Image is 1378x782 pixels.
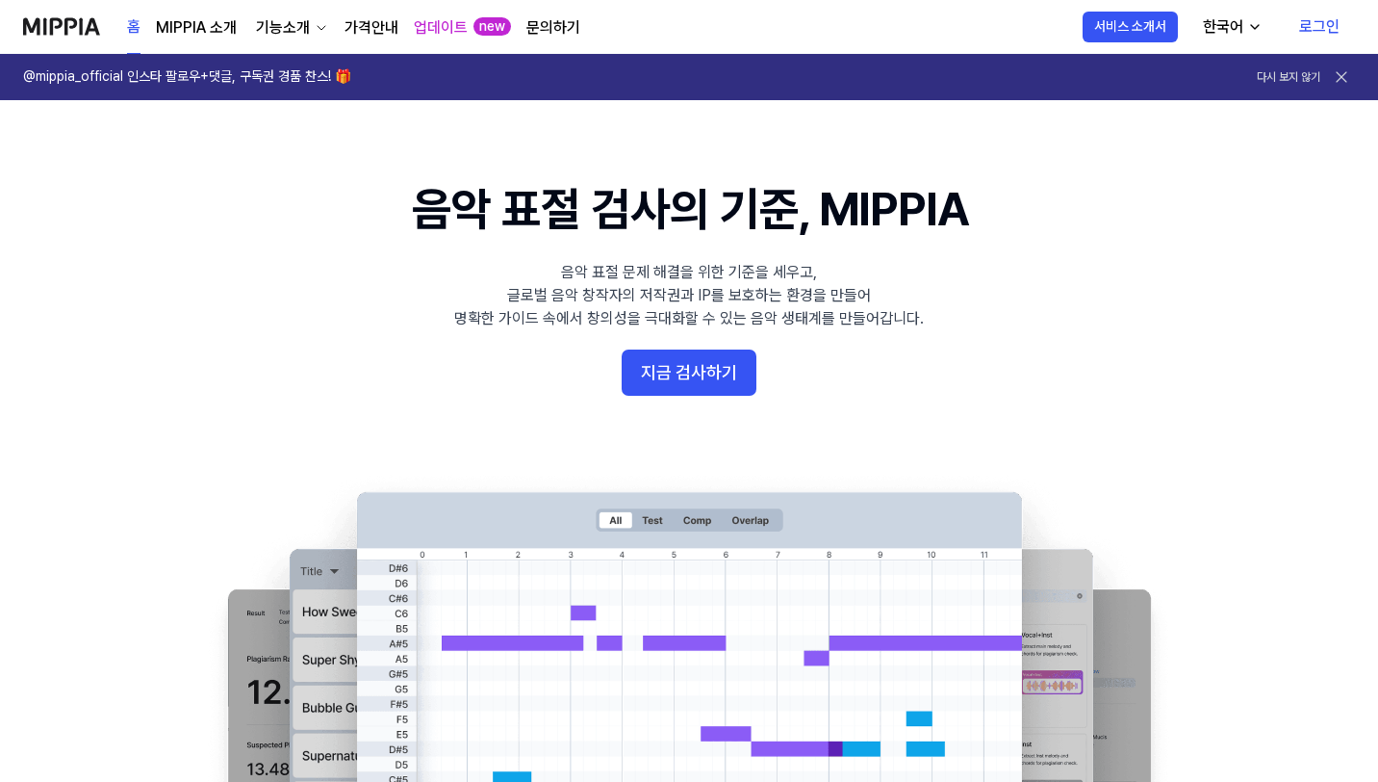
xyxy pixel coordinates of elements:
[473,17,511,37] div: new
[526,16,580,39] a: 문의하기
[23,67,351,87] h1: @mippia_official 인스타 팔로우+댓글, 구독권 경품 찬스! 🎁
[1083,12,1178,42] button: 서비스 소개서
[344,16,398,39] a: 가격안내
[1187,8,1274,46] button: 한국어
[1199,15,1247,39] div: 한국어
[454,261,924,330] div: 음악 표절 문제 해결을 위한 기준을 세우고, 글로벌 음악 창작자의 저작권과 IP를 보호하는 환경을 만들어 명확한 가이드 속에서 창의성을 극대화할 수 있는 음악 생태계를 만들어...
[414,16,468,39] a: 업데이트
[412,177,967,242] h1: 음악 표절 검사의 기준, MIPPIA
[252,16,314,39] div: 기능소개
[156,16,237,39] a: MIPPIA 소개
[252,16,329,39] button: 기능소개
[1257,69,1320,86] button: 다시 보지 않기
[622,350,756,396] button: 지금 검사하기
[127,1,140,54] a: 홈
